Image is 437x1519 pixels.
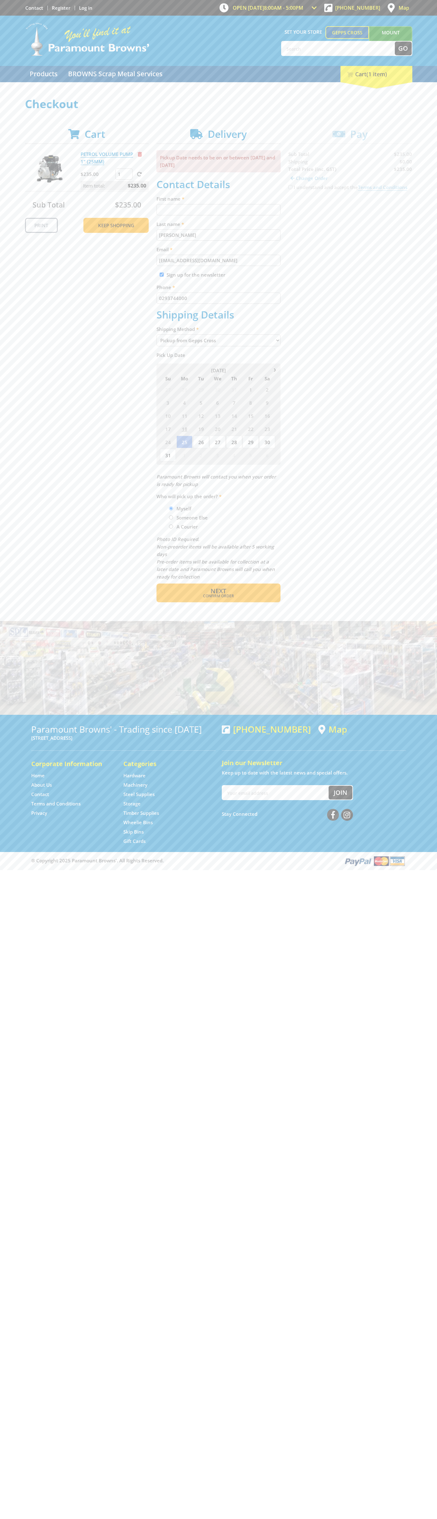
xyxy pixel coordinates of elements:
a: Go to the Contact page [31,791,49,798]
span: 31 [226,383,242,396]
span: 30 [259,436,275,448]
a: Go to the registration page [52,5,70,11]
img: PayPal, Mastercard, Visa accepted [344,855,406,867]
span: 24 [160,436,176,448]
label: Sign up for the newsletter [166,272,225,278]
span: Confirm order [170,594,267,598]
span: Next [211,587,226,595]
a: Go to the Steel Supplies page [123,791,155,798]
h5: Categories [123,759,203,768]
span: [DATE] [211,367,226,373]
p: Pickup Date needs to be on or between [DATE] and [DATE] [156,150,281,172]
button: Join [329,786,352,800]
span: 20 [210,423,226,435]
span: 26 [193,436,209,448]
span: 4 [176,396,192,409]
span: 22 [243,423,259,435]
div: Cart [340,66,412,82]
p: [STREET_ADDRESS] [31,734,216,742]
span: OPEN [DATE] [233,4,303,11]
h1: Checkout [25,98,412,110]
span: $235.00 [128,181,146,190]
label: Who will pick up the order? [156,493,281,500]
span: 15 [243,409,259,422]
a: Go to the Terms and Conditions page [31,800,81,807]
span: 8:00am - 5:00pm [264,4,303,11]
span: 2 [193,449,209,461]
span: Sa [259,374,275,383]
a: Go to the Gift Cards page [123,838,146,845]
a: Go to the Machinery page [123,782,147,788]
span: Th [226,374,242,383]
span: 11 [176,409,192,422]
span: Su [160,374,176,383]
span: Cart [85,127,105,141]
span: 28 [176,383,192,396]
span: 23 [259,423,275,435]
label: Someone Else [174,512,210,523]
span: 12 [193,409,209,422]
span: 13 [210,409,226,422]
span: 27 [160,383,176,396]
a: Log in [79,5,92,11]
span: Sub Total [32,200,65,210]
input: Please enter your telephone number. [156,293,281,304]
a: Gepps Cross [325,26,369,39]
span: 29 [243,436,259,448]
a: Go to the Products page [25,66,62,82]
span: 19 [193,423,209,435]
select: Please select a shipping method. [156,334,281,346]
a: Go to the Timber Supplies page [123,810,159,816]
a: Go to the Home page [31,772,45,779]
p: Item total: [81,181,149,190]
a: Keep Shopping [83,218,149,233]
a: Go to the Skip Bins page [123,829,144,835]
input: Search [282,42,395,55]
a: Remove from cart [138,151,142,157]
img: PETROL VOLUME PUMP 1" (25MM) [31,150,68,188]
label: First name [156,195,281,203]
span: 17 [160,423,176,435]
input: Please select who will pick up the order. [169,515,173,519]
a: View a map of Gepps Cross location [318,724,347,734]
span: (1 item) [366,70,387,78]
span: 10 [160,409,176,422]
div: Stay Connected [222,806,353,821]
input: Please enter your email address. [156,255,281,266]
span: Mo [176,374,192,383]
h2: Contact Details [156,178,281,190]
span: 14 [226,409,242,422]
h3: Paramount Browns' - Trading since [DATE] [31,724,216,734]
span: 4 [226,449,242,461]
span: 16 [259,409,275,422]
a: Go to the Storage page [123,800,141,807]
div: [PHONE_NUMBER] [222,724,311,734]
button: Go [395,42,412,55]
span: 8 [243,396,259,409]
span: 3 [160,396,176,409]
label: Shipping Method [156,325,281,333]
span: Set your store [281,26,326,38]
label: Pick Up Date [156,351,281,359]
p: $235.00 [81,170,114,178]
span: 25 [176,436,192,448]
span: 6 [210,396,226,409]
label: Email [156,246,281,253]
span: 21 [226,423,242,435]
a: Go to the Wheelie Bins page [123,819,153,826]
img: Paramount Browns' [25,22,150,57]
span: 2 [259,383,275,396]
span: Delivery [208,127,247,141]
span: 9 [259,396,275,409]
em: Paramount Browns will contact you when your order is ready for pickup [156,474,276,487]
span: We [210,374,226,383]
span: 6 [259,449,275,461]
h5: Corporate Information [31,759,111,768]
span: 1 [176,449,192,461]
em: Photo ID Required. Non-preorder items will be available after 5 working days Pre-order items will... [156,536,275,580]
span: 30 [210,383,226,396]
h2: Shipping Details [156,309,281,321]
span: 29 [193,383,209,396]
a: Go to the Hardware page [123,772,146,779]
input: Please enter your first name. [156,204,281,215]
